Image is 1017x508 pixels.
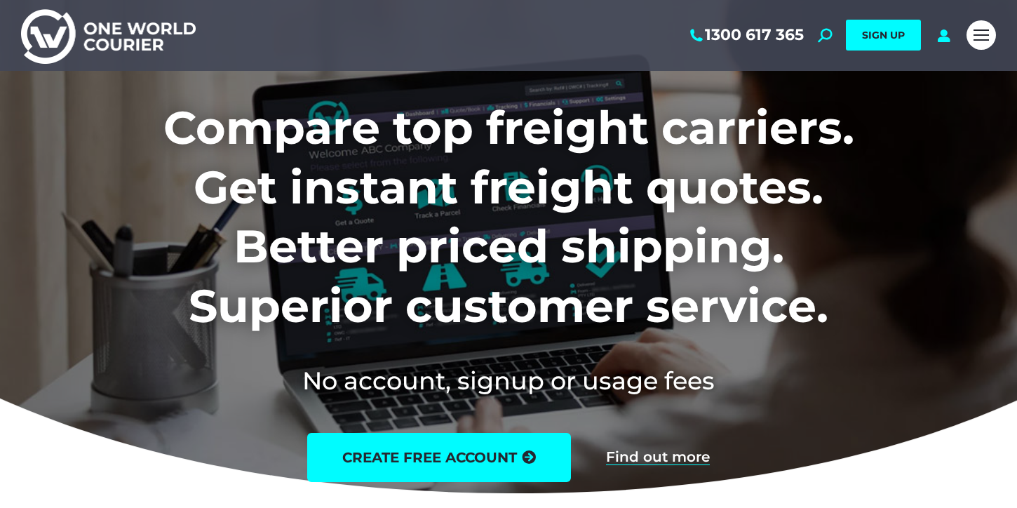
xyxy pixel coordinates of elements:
[606,450,710,465] a: Find out more
[71,363,947,398] h2: No account, signup or usage fees
[862,29,905,41] span: SIGN UP
[21,7,196,64] img: One World Courier
[71,98,947,335] h1: Compare top freight carriers. Get instant freight quotes. Better priced shipping. Superior custom...
[846,20,921,51] a: SIGN UP
[687,26,804,44] a: 1300 617 365
[967,20,996,50] a: Mobile menu icon
[307,433,571,482] a: create free account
